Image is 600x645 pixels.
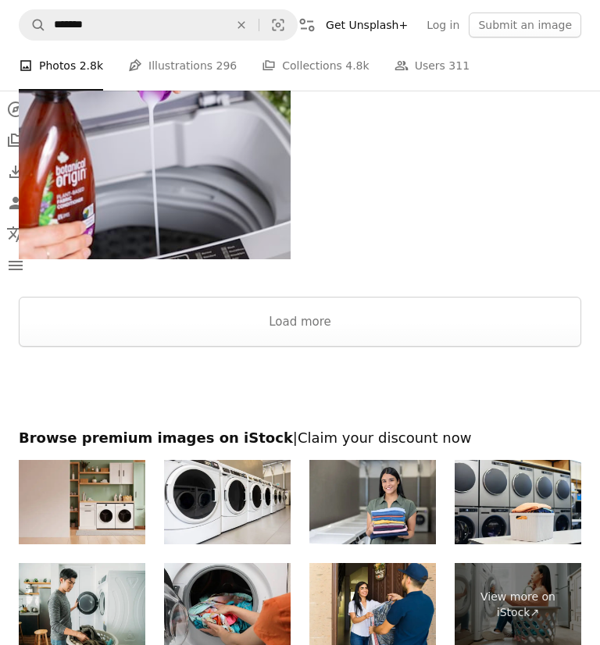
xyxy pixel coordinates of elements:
a: Users 311 [395,41,470,91]
span: 4.8k [345,57,369,74]
span: 296 [216,57,237,74]
h2: Browse premium images on iStock [19,429,581,447]
button: Load more [19,297,581,347]
a: Collections 4.8k [262,41,369,91]
a: person holding purple plastic bottle [19,82,291,96]
a: Get Unsplash+ [316,12,417,37]
img: Laundry Basket with Folded Clothes on Table at Public Laundromat [455,460,581,544]
button: Clear [224,10,259,40]
button: Submit an image [469,12,581,37]
span: | Claim your discount now [293,429,472,446]
a: Illustrations 296 [128,41,237,91]
img: Portrait of a woman holding folded clothes at a self service laundry [309,460,436,544]
button: Filters [291,9,323,41]
img: Modern laundry room with sage green accents and wooden shelving- 3D rendering [19,460,145,544]
span: 311 [448,57,470,74]
img: Washing machines in a row at the laundromat [164,460,291,544]
button: Visual search [259,10,297,40]
a: Log in [417,12,469,37]
button: Search Unsplash [20,10,46,40]
form: Find visuals sitewide [19,9,298,41]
